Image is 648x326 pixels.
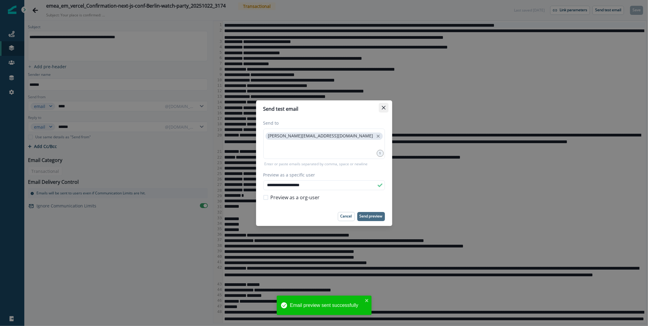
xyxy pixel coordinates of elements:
p: Cancel [341,214,352,218]
button: Close [379,103,389,113]
label: Preview as a specific user [263,172,381,178]
p: [PERSON_NAME][EMAIL_ADDRESS][DOMAIN_NAME] [268,133,373,139]
p: Enter or paste emails separated by comma, space or newline [263,161,369,167]
label: Send to [263,120,381,126]
p: Send preview [360,214,382,218]
button: close [365,298,369,303]
p: Send test email [263,105,299,113]
button: Send preview [357,212,385,221]
div: Email preview sent successfully [290,302,363,309]
button: Cancel [338,212,355,221]
button: close [375,133,381,139]
div: 1 [377,150,384,157]
span: Preview as a org-user [271,194,320,201]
